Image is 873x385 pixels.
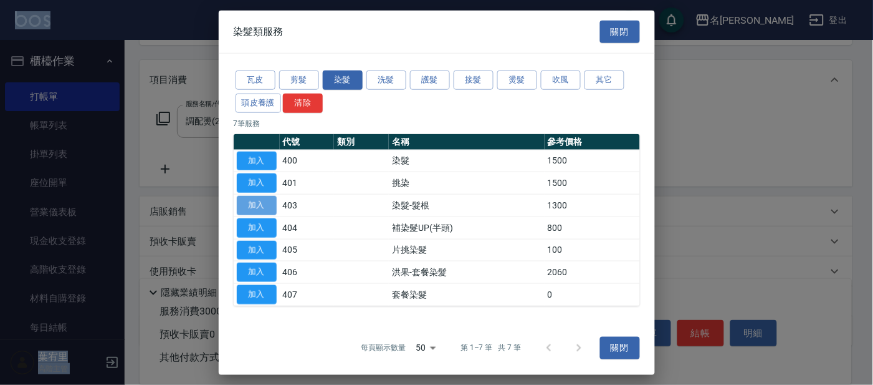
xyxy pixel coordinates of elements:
td: 染髮-髮根 [389,194,544,217]
button: 加入 [237,196,277,215]
p: 每頁顯示數量 [361,343,406,354]
th: 代號 [280,134,335,150]
p: 7 筆服務 [234,117,640,129]
div: 50 [411,331,441,365]
td: 405 [280,239,335,261]
td: 1500 [545,172,640,195]
button: 其它 [584,71,624,90]
td: 406 [280,261,335,284]
td: 染髮 [389,150,544,172]
button: 瓦皮 [236,71,275,90]
td: 400 [280,150,335,172]
td: 100 [545,239,640,261]
button: 吹風 [541,71,581,90]
td: 補染髮UP(半頭) [389,217,544,239]
button: 護髮 [410,71,450,90]
button: 關閉 [600,336,640,359]
button: 清除 [283,94,323,113]
button: 燙髮 [497,71,537,90]
button: 頭皮養護 [236,94,282,113]
td: 洪果-套餐染髮 [389,261,544,284]
button: 加入 [237,240,277,260]
span: 染髮類服務 [234,26,284,38]
button: 關閉 [600,20,640,43]
button: 剪髮 [279,71,319,90]
th: 名稱 [389,134,544,150]
td: 片挑染髮 [389,239,544,261]
button: 接髮 [454,71,494,90]
td: 1500 [545,150,640,172]
button: 加入 [237,285,277,305]
button: 加入 [237,218,277,238]
button: 加入 [237,151,277,170]
button: 加入 [237,263,277,282]
td: 401 [280,172,335,195]
td: 0 [545,283,640,306]
td: 800 [545,217,640,239]
td: 404 [280,217,335,239]
td: 1300 [545,194,640,217]
td: 407 [280,283,335,306]
p: 第 1–7 筆 共 7 筆 [460,343,521,354]
button: 染髮 [323,71,363,90]
td: 403 [280,194,335,217]
td: 套餐染髮 [389,283,544,306]
td: 2060 [545,261,640,284]
button: 洗髮 [366,71,406,90]
td: 挑染 [389,172,544,195]
th: 類別 [334,134,389,150]
th: 參考價格 [545,134,640,150]
button: 加入 [237,173,277,193]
